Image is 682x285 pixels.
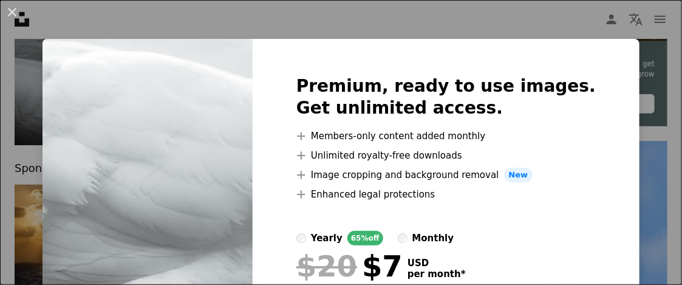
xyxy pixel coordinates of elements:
[296,75,596,119] h2: Premium, ready to use images. Get unlimited access.
[296,148,596,163] li: Unlimited royalty-free downloads
[296,129,596,143] li: Members-only content added monthly
[296,250,403,282] div: $7
[398,233,407,243] input: monthly
[504,168,533,182] span: New
[296,250,357,282] span: $20
[412,231,454,246] div: monthly
[407,269,466,280] span: per month *
[296,187,596,202] li: Enhanced legal protections
[347,231,383,246] div: 65% off
[407,258,466,269] span: USD
[296,233,306,243] input: yearly65%off
[296,168,596,182] li: Image cropping and background removal
[311,231,343,246] div: yearly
